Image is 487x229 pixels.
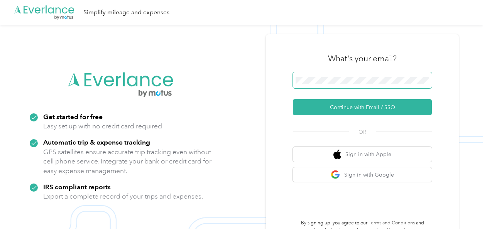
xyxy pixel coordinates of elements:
[43,113,103,121] strong: Get started for free
[43,138,150,146] strong: Automatic trip & expense tracking
[83,8,169,17] div: Simplify mileage and expenses
[293,147,432,162] button: apple logoSign in with Apple
[349,128,376,136] span: OR
[43,192,203,201] p: Export a complete record of your trips and expenses.
[43,121,162,131] p: Easy set up with no credit card required
[43,183,111,191] strong: IRS compliant reports
[328,53,397,64] h3: What's your email?
[43,147,212,176] p: GPS satellites ensure accurate trip tracking even without cell phone service. Integrate your bank...
[369,220,415,226] a: Terms and Conditions
[293,99,432,115] button: Continue with Email / SSO
[333,150,341,159] img: apple logo
[293,167,432,182] button: google logoSign in with Google
[331,170,340,180] img: google logo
